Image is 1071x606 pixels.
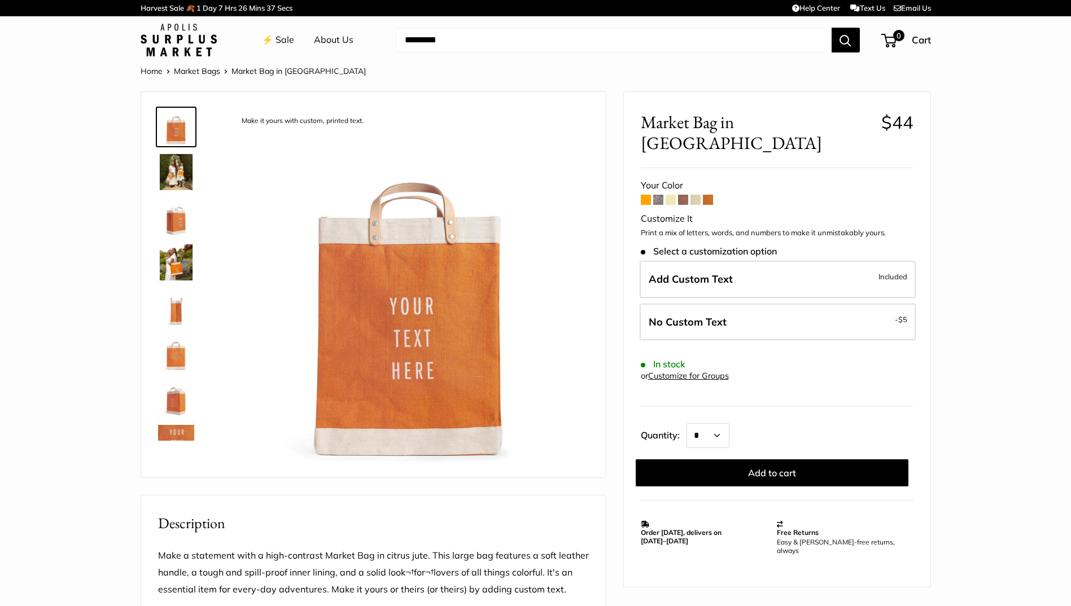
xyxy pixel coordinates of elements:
[158,512,589,534] h2: Description
[314,32,353,49] a: About Us
[249,3,265,12] span: Mins
[141,24,217,56] img: Apolis: Surplus Market
[277,3,292,12] span: Secs
[174,66,220,76] a: Market Bags
[156,423,196,463] a: description_Custom printed text with eco-friendly ink.
[156,107,196,147] a: description_Make it yours with custom, printed text.
[777,528,819,537] strong: Free Returns
[196,3,201,12] span: 1
[648,371,729,381] a: Customize for Groups
[894,3,931,12] a: Email Us
[158,289,194,326] img: description_13" wide, 18" high, 8" deep; handles: 3.5"
[636,459,908,486] button: Add to cart
[898,315,907,324] span: $5
[649,273,733,286] span: Add Custom Text
[158,380,194,416] img: Market Bag in Citrus
[156,152,196,192] a: Market Bag in Citrus
[158,547,589,598] p: Make a statement with a high-contrast Market Bag in citrus jute. This large bag features a soft l...
[236,113,369,129] div: Make it yours with custom, printed text.
[238,3,247,12] span: 26
[156,287,196,328] a: description_13" wide, 18" high, 8" deep; handles: 3.5"
[218,3,223,12] span: 7
[641,227,913,239] p: Print a mix of letters, words, and numbers to make it unmistakably yours.
[266,3,276,12] span: 37
[231,66,366,76] span: Market Bag in [GEOGRAPHIC_DATA]
[156,377,196,418] a: Market Bag in Citrus
[649,315,727,328] span: No Custom Text
[641,177,913,194] div: Your Color
[641,528,722,545] strong: Order [DATE], delivers on [DATE]–[DATE]
[641,420,687,448] label: Quantity:
[396,28,832,52] input: Search...
[641,112,873,153] span: Market Bag in [GEOGRAPHIC_DATA]
[878,270,907,283] span: Included
[203,3,217,12] span: Day
[158,244,194,280] img: Market Bag in Citrus
[641,210,913,227] div: Customize It
[850,3,885,12] a: Text Us
[156,332,196,373] a: description_Seal of authenticity printed on the backside of every bag.
[895,313,907,326] span: -
[912,34,931,46] span: Cart
[141,66,163,76] a: Home
[640,304,916,341] label: Leave Blank
[156,242,196,283] a: Market Bag in Citrus
[641,246,777,257] span: Select a customization option
[792,3,840,12] a: Help Center
[225,3,237,12] span: Hrs
[640,261,916,298] label: Add Custom Text
[641,368,729,384] div: or
[158,109,194,145] img: description_Make it yours with custom, printed text.
[777,538,908,555] p: Easy & [PERSON_NAME]-free returns, always
[141,64,366,78] nav: Breadcrumb
[882,31,931,49] a: 0 Cart
[832,28,860,52] button: Search
[158,425,194,461] img: description_Custom printed text with eco-friendly ink.
[231,109,589,466] img: description_Make it yours with custom, printed text.
[881,111,913,133] span: $44
[641,359,685,370] span: In stock
[158,154,194,190] img: Market Bag in Citrus
[893,30,904,41] span: 0
[262,32,294,49] a: ⚡️ Sale
[158,199,194,235] img: Market Bag in Citrus
[156,197,196,238] a: Market Bag in Citrus
[158,335,194,371] img: description_Seal of authenticity printed on the backside of every bag.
